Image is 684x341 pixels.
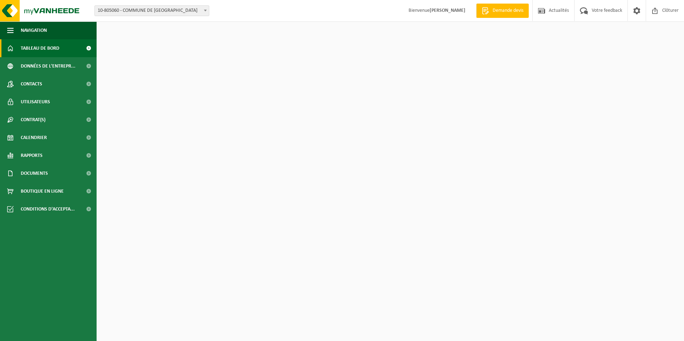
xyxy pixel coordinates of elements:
span: Demande devis [491,7,525,14]
span: Contrat(s) [21,111,45,129]
span: 10-805060 - COMMUNE DE FLOREFFE - FRANIÈRE [94,5,209,16]
span: Calendrier [21,129,47,147]
a: Demande devis [476,4,529,18]
span: Contacts [21,75,42,93]
span: Boutique en ligne [21,182,64,200]
span: Données de l'entrepr... [21,57,75,75]
strong: [PERSON_NAME] [430,8,465,13]
span: Tableau de bord [21,39,59,57]
span: Documents [21,164,48,182]
span: 10-805060 - COMMUNE DE FLOREFFE - FRANIÈRE [95,6,209,16]
span: Rapports [21,147,43,164]
span: Utilisateurs [21,93,50,111]
span: Conditions d'accepta... [21,200,75,218]
span: Navigation [21,21,47,39]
